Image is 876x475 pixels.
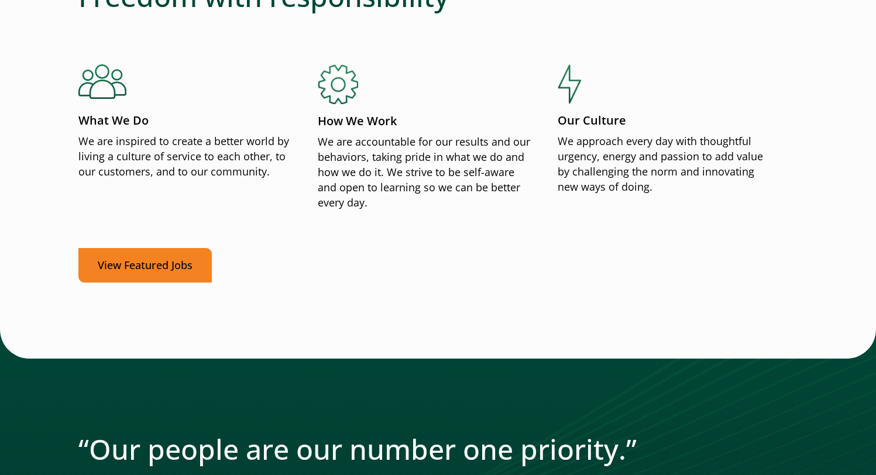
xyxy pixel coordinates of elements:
p: How We Work [318,113,534,130]
p: Our Culture [558,112,774,129]
p: What We Do [78,112,294,129]
h2: “Our people are our number one priority.” [78,432,798,466]
img: How We Work [318,64,358,104]
p: We are inspired to create a better world by living a culture of service to each other, to our cus... [78,134,294,180]
p: We approach every day with thoughtful urgency, energy and passion to add value by challenging the... [558,134,774,195]
img: Our Culture [558,64,581,104]
img: What We Do [78,64,126,99]
a: View Featured Jobs [78,248,212,283]
p: We are accountable for our results and our behaviors, taking pride in what we do and how we do it... [318,135,534,211]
